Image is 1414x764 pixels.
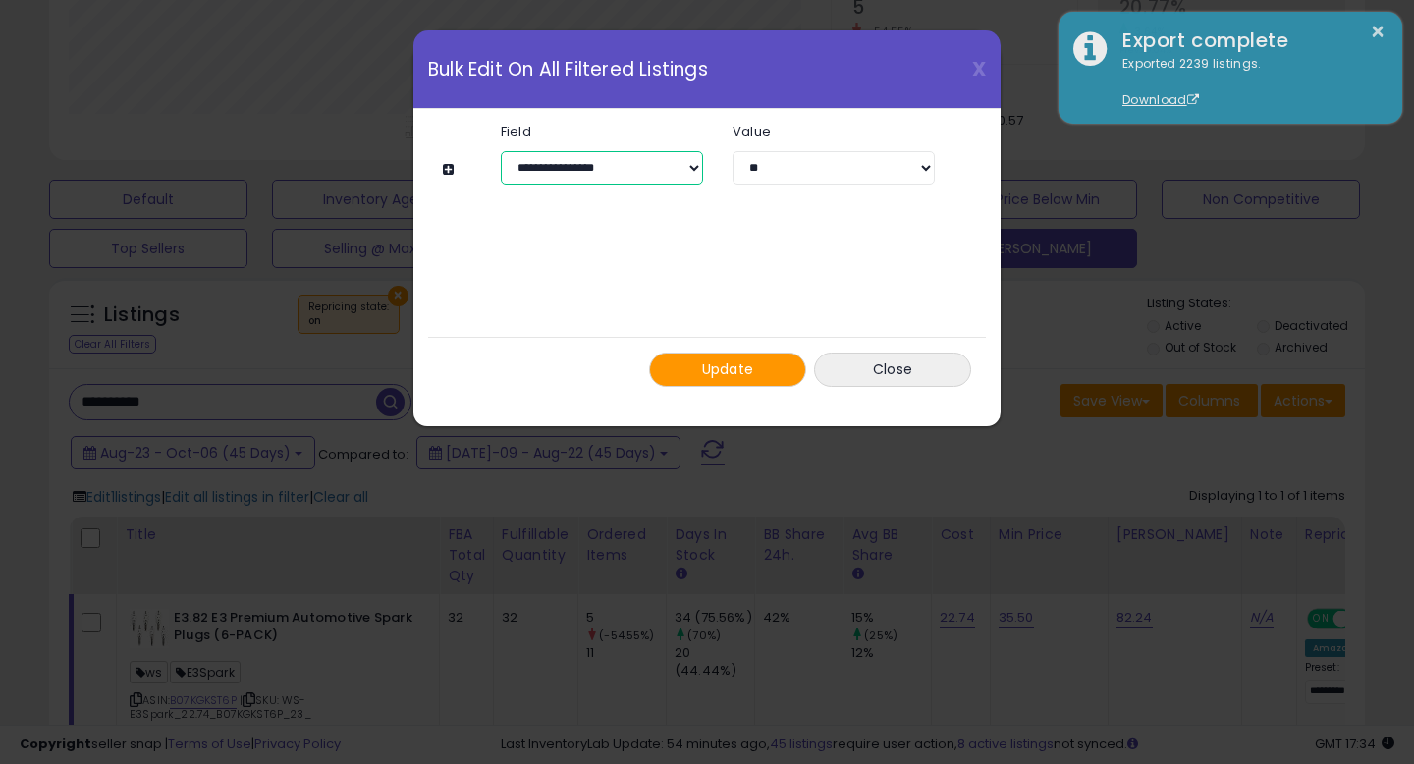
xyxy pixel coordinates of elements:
div: Export complete [1108,27,1387,55]
span: Bulk Edit On All Filtered Listings [428,60,708,79]
span: X [972,55,986,82]
button: × [1370,20,1386,44]
label: Value [718,125,950,137]
a: Download [1122,91,1199,108]
span: Update [702,359,754,379]
label: Field [486,125,718,137]
div: Exported 2239 listings. [1108,55,1387,110]
button: Close [814,353,971,387]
